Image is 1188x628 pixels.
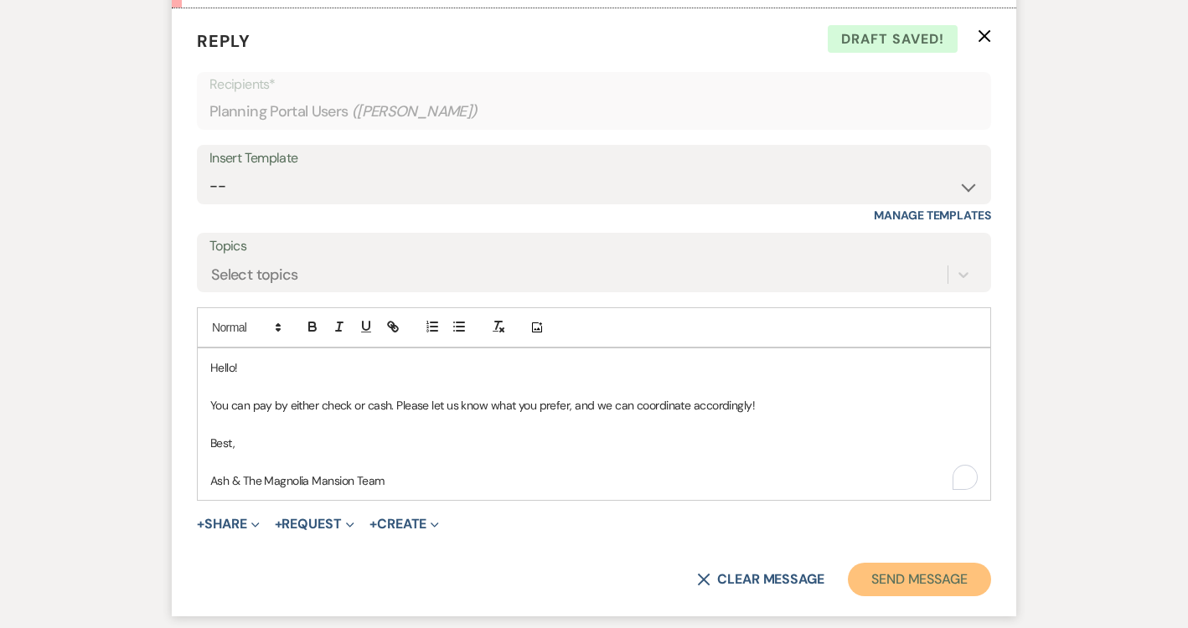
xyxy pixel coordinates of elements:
span: + [197,517,204,531]
span: + [275,517,282,531]
button: Share [197,517,260,531]
button: Create [369,517,439,531]
span: ( [PERSON_NAME] ) [352,100,478,123]
div: To enrich screen reader interactions, please activate Accessibility in Grammarly extension settings [198,348,990,500]
button: Send Message [848,563,991,596]
p: Recipients* [209,74,979,95]
p: Hello! [210,358,978,377]
span: Draft saved! [828,25,958,54]
button: Clear message [697,573,824,586]
p: Ash & The Magnolia Mansion Team [210,471,978,490]
div: Insert Template [209,147,979,171]
span: + [369,517,377,531]
div: Select topics [211,264,298,286]
p: You can pay by either check or cash. Please let us know what you prefer, and we can coordinate ac... [210,396,978,414]
a: Manage Templates [874,208,991,223]
div: Planning Portal Users [209,95,979,128]
p: Best, [210,434,978,452]
label: Topics [209,234,979,259]
button: Request [275,517,354,531]
span: Reply [197,30,251,52]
